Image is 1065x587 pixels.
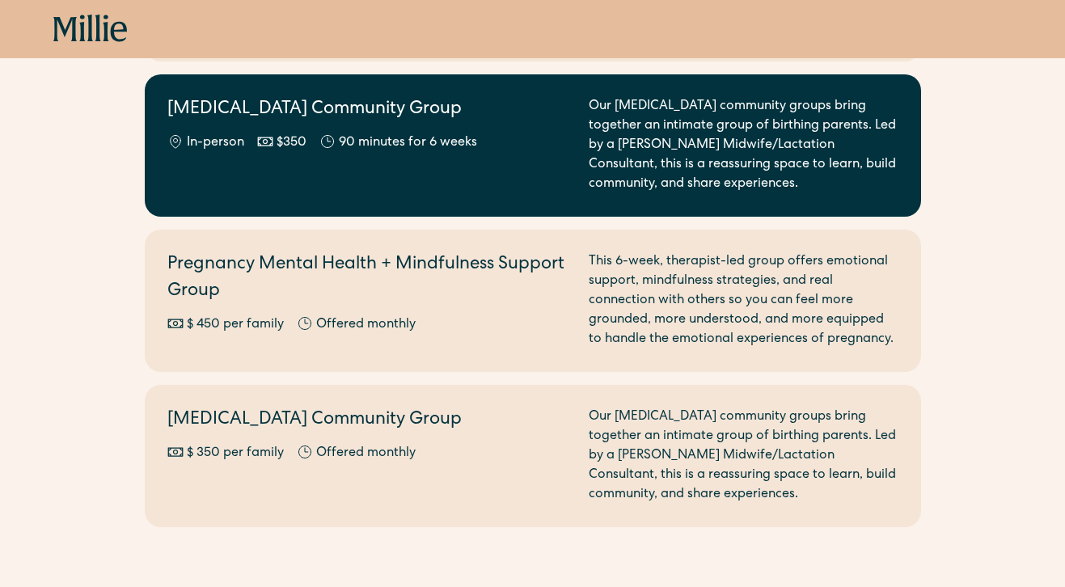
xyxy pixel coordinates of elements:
div: $350 [277,133,306,153]
h2: Pregnancy Mental Health + Mindfulness Support Group [167,252,569,306]
div: Offered monthly [316,444,416,463]
a: [MEDICAL_DATA] Community GroupIn-person$35090 minutes for 6 weeksOur [MEDICAL_DATA] community gro... [145,74,921,217]
div: In-person [187,133,244,153]
div: Our [MEDICAL_DATA] community groups bring together an intimate group of birthing parents. Led by ... [589,97,898,194]
a: [MEDICAL_DATA] Community Group$ 350 per familyOffered monthlyOur [MEDICAL_DATA] community groups ... [145,385,921,527]
div: Offered monthly [316,315,416,335]
div: 90 minutes for 6 weeks [339,133,477,153]
h2: [MEDICAL_DATA] Community Group [167,408,569,434]
div: Our [MEDICAL_DATA] community groups bring together an intimate group of birthing parents. Led by ... [589,408,898,505]
div: $ 450 per family [187,315,284,335]
h2: [MEDICAL_DATA] Community Group [167,97,569,124]
a: Pregnancy Mental Health + Mindfulness Support Group$ 450 per familyOffered monthlyThis 6-week, th... [145,230,921,372]
div: This 6-week, therapist-led group offers emotional support, mindfulness strategies, and real conne... [589,252,898,349]
div: $ 350 per family [187,444,284,463]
